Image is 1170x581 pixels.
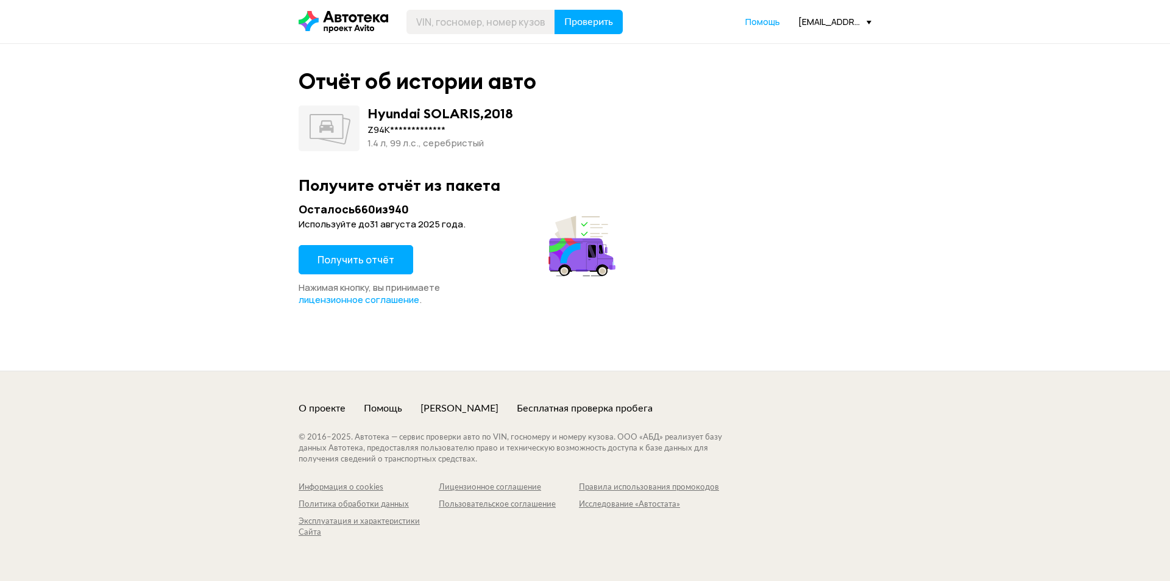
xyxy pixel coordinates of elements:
a: Помощь [364,402,402,415]
span: лицензионное соглашение [299,293,419,306]
a: Правила использования промокодов [579,482,719,493]
div: © 2016– 2025 . Автотека — сервис проверки авто по VIN, госномеру и номеру кузова. ООО «АБД» реали... [299,432,746,465]
button: Получить отчёт [299,245,413,274]
a: лицензионное соглашение [299,294,419,306]
a: Политика обработки данных [299,499,439,510]
div: Получите отчёт из пакета [299,176,871,194]
a: Помощь [745,16,780,28]
span: Нажимая кнопку, вы принимаете . [299,281,440,306]
button: Проверить [555,10,623,34]
span: Помощь [745,16,780,27]
span: Проверить [564,17,613,27]
span: Получить отчёт [317,253,394,266]
a: Лицензионное соглашение [439,482,579,493]
a: Бесплатная проверка пробега [517,402,653,415]
div: 1.4 л, 99 л.c., серебристый [367,137,513,150]
div: Используйте до 31 августа 2025 года . [299,218,619,230]
a: Пользовательское соглашение [439,499,579,510]
a: [PERSON_NAME] [420,402,498,415]
div: Осталось 660 из 940 [299,202,619,217]
input: VIN, госномер, номер кузова [406,10,555,34]
a: Эксплуатация и характеристики Сайта [299,516,439,538]
a: О проекте [299,402,346,415]
div: Отчёт об истории авто [299,68,536,94]
div: Hyundai SOLARIS , 2018 [367,105,513,121]
a: Информация о cookies [299,482,439,493]
a: Исследование «Автостата» [579,499,719,510]
div: [EMAIL_ADDRESS][DOMAIN_NAME] [798,16,871,27]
